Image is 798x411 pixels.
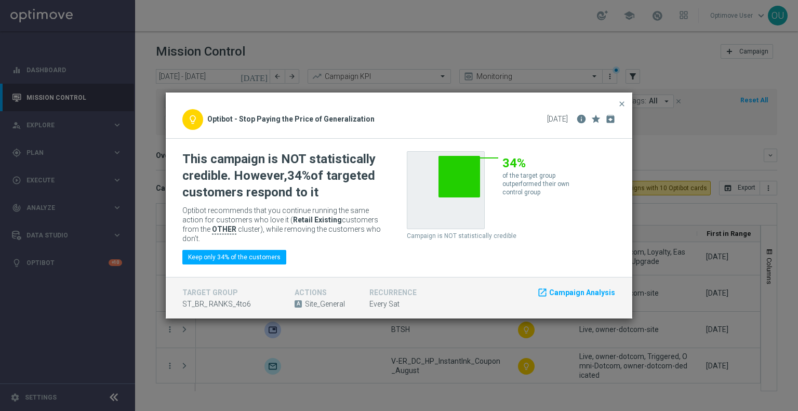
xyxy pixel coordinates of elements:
p: Campaign is NOT statistically credible [407,232,616,240]
span: Campaign Analysis [549,287,615,298]
span: Every Sat [369,300,400,309]
span: close [618,100,626,108]
h4: recurrence [369,288,429,297]
strong: Stop Paying the Price of Generalization [239,115,375,123]
span: ST_BR_ RANKS_4to6 [182,300,251,309]
h4: actions [295,288,354,297]
span: Optibot - [207,115,237,124]
b: Retail Existing [293,216,342,224]
button: info [576,111,587,124]
i: star [591,114,601,124]
h2: This campaign is NOT statistically credible. However, of targeted customers respond to it [182,151,383,201]
button: star [588,111,601,124]
h2: 34% [502,155,575,171]
button: Keep only 34% of the customers [182,250,286,264]
b: 34% [287,168,311,183]
i: launch [537,287,548,298]
button: archive [603,111,616,124]
span: [DATE] [547,115,568,124]
i: info [576,114,587,124]
b: OTHER [212,225,236,233]
span: cluster), while removing the customers who don’t. [182,225,381,243]
p: of the target group outperformed their own control group [502,171,575,196]
i: lightbulb_outline [188,114,198,125]
span: A [295,300,302,308]
span: Optibot recommends that you continue running the same action for customers who love it ( customer... [182,206,378,233]
span: Site_General [305,300,345,309]
i: archive [605,114,616,124]
h4: target group [182,288,279,297]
